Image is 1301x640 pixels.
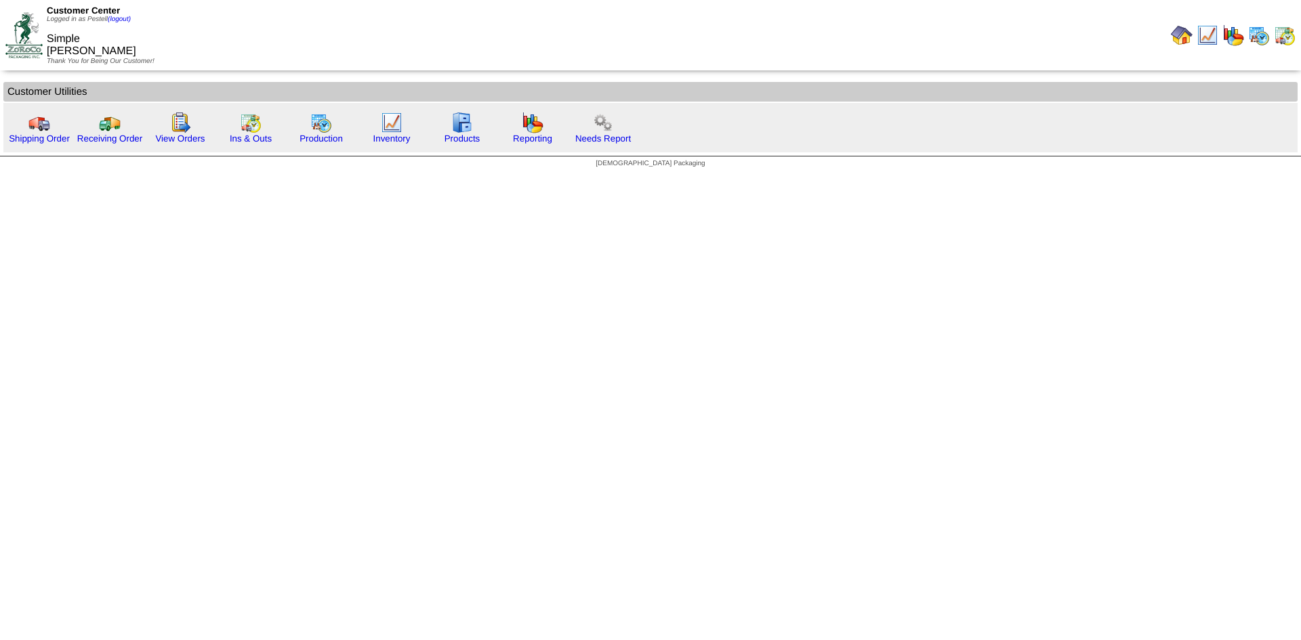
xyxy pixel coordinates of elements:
[513,133,552,144] a: Reporting
[155,133,205,144] a: View Orders
[240,112,262,133] img: calendarinout.gif
[300,133,343,144] a: Production
[445,133,480,144] a: Products
[28,112,50,133] img: truck.gif
[169,112,191,133] img: workorder.gif
[77,133,142,144] a: Receiving Order
[381,112,402,133] img: line_graph.gif
[522,112,543,133] img: graph.gif
[5,12,43,58] img: ZoRoCo_Logo(Green%26Foil)%20jpg.webp
[47,58,154,65] span: Thank You for Being Our Customer!
[592,112,614,133] img: workflow.png
[1222,24,1244,46] img: graph.gif
[47,16,131,23] span: Logged in as Pestell
[310,112,332,133] img: calendarprod.gif
[47,33,136,57] span: Simple [PERSON_NAME]
[596,160,705,167] span: [DEMOGRAPHIC_DATA] Packaging
[373,133,411,144] a: Inventory
[108,16,131,23] a: (logout)
[1171,24,1193,46] img: home.gif
[1248,24,1270,46] img: calendarprod.gif
[575,133,631,144] a: Needs Report
[3,82,1298,102] td: Customer Utilities
[47,5,120,16] span: Customer Center
[451,112,473,133] img: cabinet.gif
[1274,24,1296,46] img: calendarinout.gif
[99,112,121,133] img: truck2.gif
[230,133,272,144] a: Ins & Outs
[9,133,70,144] a: Shipping Order
[1197,24,1218,46] img: line_graph.gif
